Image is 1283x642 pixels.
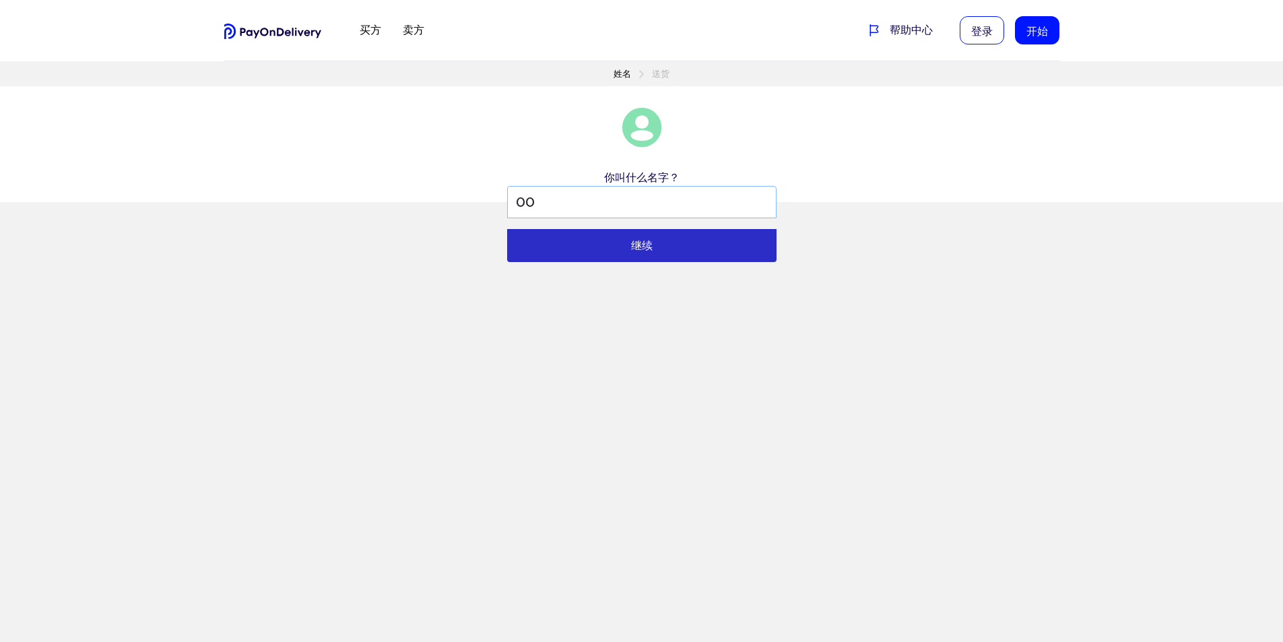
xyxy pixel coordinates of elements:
a: 姓名 [614,62,631,86]
font: 登录 [971,25,993,38]
img: 货到付款 [224,24,323,39]
a: 开始 [1015,16,1059,44]
a: 卖方 [392,20,435,41]
a: 帮助中心 [867,22,933,38]
img: 帮助中心 [867,24,881,37]
font: 卖方 [403,24,424,36]
font: 送货 [652,69,669,79]
font: 继续 [631,238,653,251]
font: 开始 [1026,25,1048,38]
font: 姓名 [614,69,631,79]
font: 买方 [360,24,381,36]
a: 买方 [349,20,392,41]
button: 继续 [507,229,777,262]
font: 帮助中心 [890,24,933,36]
font: 你叫什么名字？ [604,171,680,184]
button: 登录 [960,16,1004,44]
